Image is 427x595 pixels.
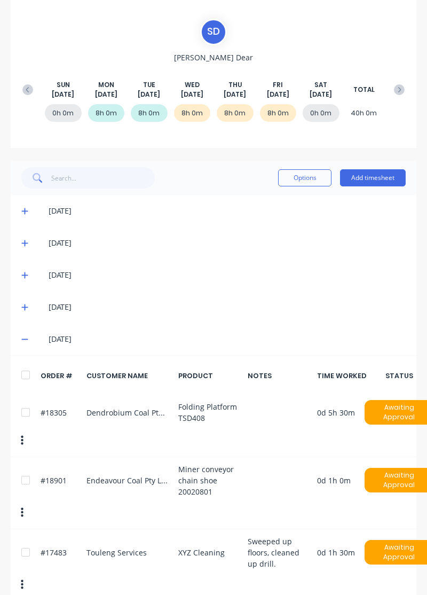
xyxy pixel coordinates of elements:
div: NOTES [248,371,311,381]
span: [DATE] [52,90,74,99]
div: 0h 0m [45,104,82,122]
span: WED [185,80,200,90]
div: PRODUCT [178,371,242,381]
input: Search... [51,167,155,189]
div: ORDER # [41,371,81,381]
span: [DATE] [310,90,332,99]
div: 0h 0m [303,104,339,122]
span: [DATE] [138,90,160,99]
div: 8h 0m [131,104,168,122]
div: 40h 0m [346,104,383,122]
span: [DATE] [181,90,203,99]
span: SUN [57,80,70,90]
div: [DATE] [49,237,406,249]
div: 8h 0m [88,104,125,122]
button: Add timesheet [340,169,406,186]
div: 8h 0m [174,104,211,122]
div: [DATE] [49,205,406,217]
button: Options [278,169,331,186]
div: S D [200,19,227,45]
span: [DATE] [95,90,117,99]
div: [DATE] [49,269,406,281]
span: THU [228,80,242,90]
span: FRI [273,80,283,90]
div: [DATE] [49,301,406,313]
div: [DATE] [49,333,406,345]
span: MON [98,80,114,90]
span: SAT [314,80,327,90]
span: TOTAL [353,85,375,95]
div: CUSTOMER NAME [86,371,172,381]
span: [DATE] [267,90,289,99]
span: [PERSON_NAME] Dear [174,52,253,63]
span: [DATE] [224,90,246,99]
div: TIME WORKED [317,371,386,381]
div: 8h 0m [260,104,297,122]
div: STATUS [392,371,406,381]
div: 8h 0m [217,104,254,122]
span: TUE [143,80,155,90]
